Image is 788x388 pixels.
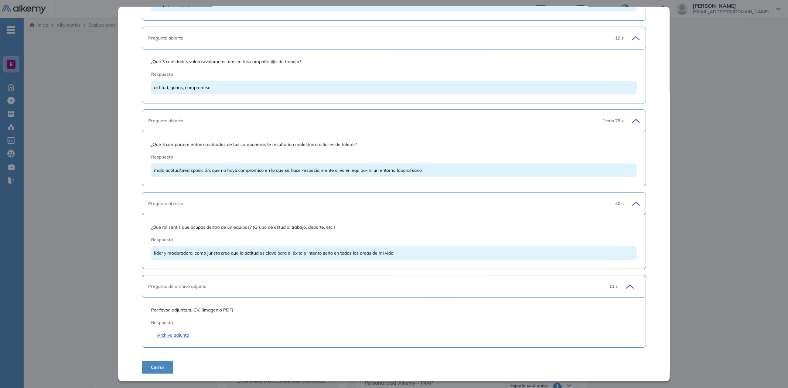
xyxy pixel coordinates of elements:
[154,167,422,173] span: mala actitud/predisposición, que no haya compromiso en lo que se hace -especialmente si es en equ...
[154,250,393,256] span: lider y moderadora, como jurista creo que la actitud es clave para el éxito e intento serlo en to...
[148,118,591,124] div: Pregunta abierta
[157,332,631,338] a: Archivo adjunto
[151,364,164,371] span: Cerrar
[609,283,618,290] span: 11 s
[615,200,624,207] span: 40 s
[151,58,637,65] span: ¿Qué 3 cualidades valoras/valorarías más en tus compañer@s de trabajo?
[148,283,591,290] div: Pregunta de archivo adjunto
[151,154,589,160] span: Respuesta
[151,319,589,326] span: Respuesta
[142,361,173,374] button: Cerrar
[151,71,589,78] span: Respuesta
[151,224,637,231] span: ¿Qué rol sentís que ocupas dentro de un equipos? (Grupo de estudio, trabajo, deporte, etc.)
[615,35,624,41] span: 19 s
[151,141,637,148] span: ¿Qué 3 comportamientos o actitudes de tus compañeros te resultarían molestos o difíciles de tolerar?
[148,35,591,41] div: Pregunta abierta
[148,200,591,207] div: Pregunta abierta
[603,118,624,124] span: 1 min 25 s
[154,85,211,90] span: actitud, ganas, compromiso
[151,307,637,313] span: Por favor, adjunta tu CV. (Imagen o PDF)
[151,236,589,243] span: Respuesta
